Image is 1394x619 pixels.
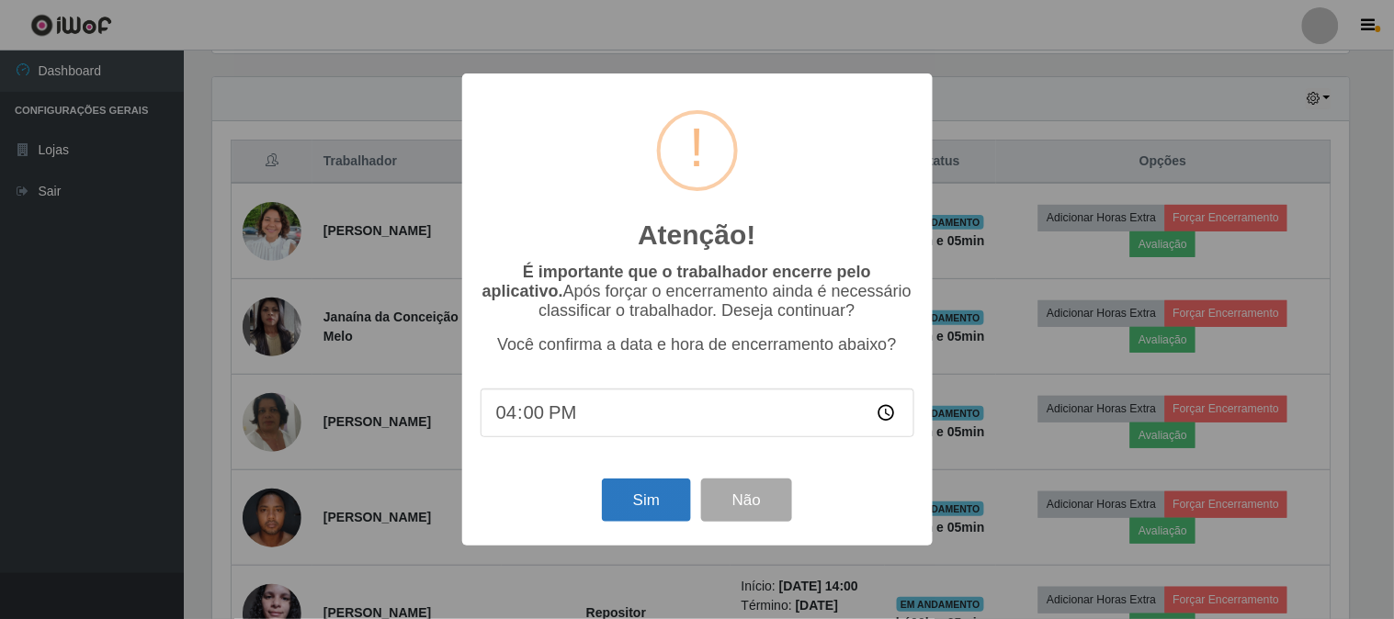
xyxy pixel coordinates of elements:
p: Após forçar o encerramento ainda é necessário classificar o trabalhador. Deseja continuar? [481,263,914,321]
p: Você confirma a data e hora de encerramento abaixo? [481,335,914,355]
button: Não [701,478,792,522]
b: É importante que o trabalhador encerre pelo aplicativo. [482,263,871,300]
button: Sim [602,478,691,522]
h2: Atenção! [638,219,755,252]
